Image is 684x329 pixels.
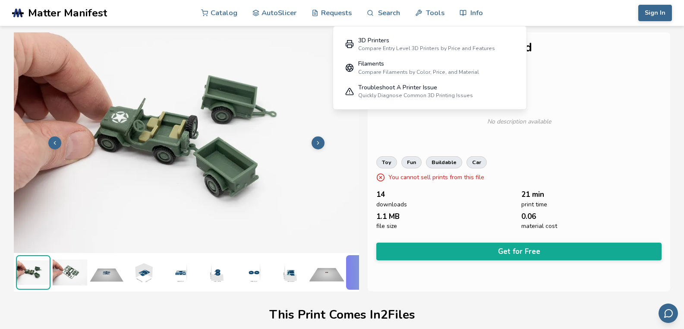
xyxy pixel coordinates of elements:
span: 0.06 [521,212,536,221]
span: material cost [521,223,557,230]
img: 1_3D_Dimensions [199,255,234,290]
button: Get for Free [376,243,662,260]
span: downloads [376,201,407,208]
div: Compare Filaments by Color, Price, and Material [358,69,479,75]
a: Troubleshoot A Printer IssueQuickly Diagnose Common 3D Printing Issues [339,79,520,103]
a: toy [376,156,397,168]
img: 1_3D_Dimensions [236,255,271,290]
a: buildable [426,156,462,168]
img: 2_3D_Dimensions [163,255,197,290]
div: 3D Printers [358,37,495,44]
img: 2_3D_Dimensions [126,255,161,290]
span: Matter Manifest [28,7,107,19]
a: FilamentsCompare Filaments by Color, Price, and Material [339,56,520,80]
span: 21 min [521,190,544,199]
p: You cannot sell prints from this file [388,173,484,182]
span: 1.1 MB [376,212,400,221]
h1: This Print Comes In 2 File s [269,308,415,322]
a: car [467,156,487,168]
a: 3D PrintersCompare Entry Level 3D Printers by Price and Features [339,32,520,56]
div: Troubleshoot A Printer Issue [358,84,473,91]
img: 2_Print_Preview [89,255,124,290]
span: print time [521,201,547,208]
button: Sign In [638,5,672,21]
div: Compare Entry Level 3D Printers by Price and Features [358,45,495,51]
a: fun [401,156,422,168]
span: file size [376,223,397,230]
img: 2_3D_Dimensions [273,255,307,290]
div: Filaments [358,60,479,67]
div: No description available [381,109,658,135]
button: Send feedback via email [659,304,678,323]
div: Quickly Diagnose Common 3D Printing Issues [358,92,473,98]
img: 1_Print_Preview [309,255,344,290]
span: 14 [376,190,385,199]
